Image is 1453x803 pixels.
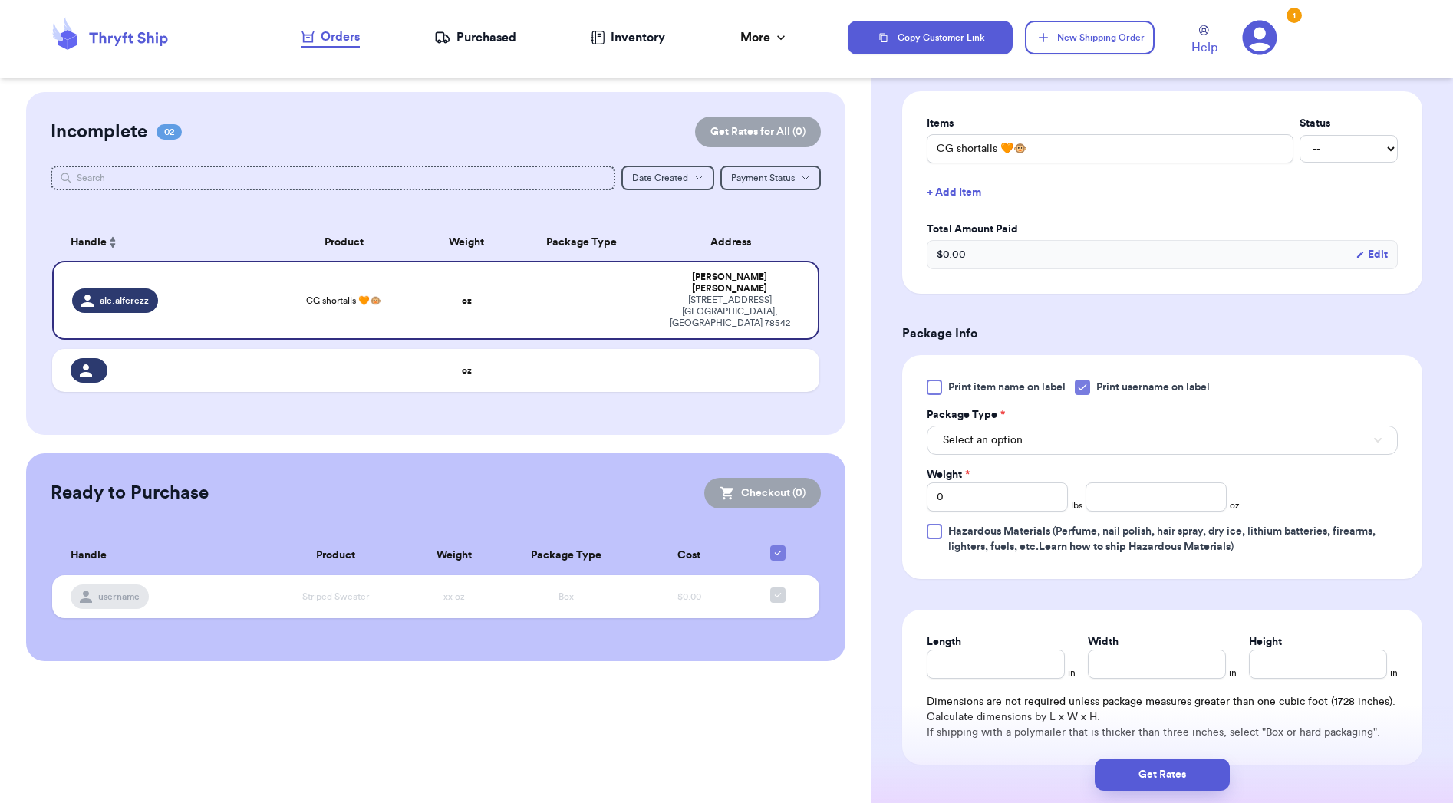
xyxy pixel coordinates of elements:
a: Orders [301,28,360,48]
label: Height [1249,634,1282,650]
th: Package Type [499,536,634,575]
label: Package Type [927,407,1005,423]
h3: Package Info [902,324,1422,343]
span: in [1390,666,1398,679]
h2: Incomplete [51,120,147,144]
span: username [98,591,140,603]
span: Hazardous Materials [948,526,1050,537]
strong: oz [462,296,472,305]
span: oz [1230,499,1240,512]
th: Weight [410,536,499,575]
button: Sort ascending [107,233,119,252]
div: 1 [1287,8,1302,23]
span: Box [558,592,574,601]
th: Weight [420,224,512,261]
a: Help [1191,25,1217,57]
th: Product [267,224,420,261]
span: Striped Sweater [302,592,369,601]
h2: Ready to Purchase [51,481,209,505]
span: Print username on label [1096,380,1210,395]
button: Copy Customer Link [848,21,1013,54]
span: (Perfume, nail polish, hair spray, dry ice, lithium batteries, firearms, lighters, fuels, etc. ) [948,526,1376,552]
span: Handle [71,235,107,251]
span: Help [1191,38,1217,57]
div: Orders [301,28,360,46]
span: CG shortalls 🧡🐵 [306,295,381,307]
span: Payment Status [731,173,795,183]
button: Get Rates for All (0) [695,117,821,147]
label: Status [1300,116,1398,131]
a: Purchased [434,28,516,47]
span: xx oz [443,592,465,601]
button: New Shipping Order [1025,21,1154,54]
span: Date Created [632,173,688,183]
div: [STREET_ADDRESS] [GEOGRAPHIC_DATA] , [GEOGRAPHIC_DATA] 78542 [660,295,799,329]
label: Items [927,116,1293,131]
button: Checkout (0) [704,478,821,508]
label: Length [927,634,961,650]
button: + Add Item [921,176,1404,209]
label: Weight [927,467,970,482]
a: Learn how to ship Hazardous Materials [1039,541,1231,552]
span: Select an option [943,433,1023,448]
th: Product [261,536,410,575]
label: Width [1088,634,1119,650]
span: 02 [157,124,182,140]
span: in [1229,666,1237,679]
span: $0.00 [677,592,701,601]
button: Payment Status [720,166,821,190]
th: Package Type [512,224,651,261]
a: Inventory [591,28,665,47]
div: More [740,28,789,47]
span: Handle [71,548,107,564]
button: Edit [1356,247,1388,262]
div: [PERSON_NAME] [PERSON_NAME] [660,272,799,295]
button: Get Rates [1095,759,1230,791]
input: Search [51,166,615,190]
th: Cost [634,536,746,575]
span: Print item name on label [948,380,1066,395]
span: ale.alferezz [100,295,149,307]
span: in [1068,666,1076,679]
span: $ 0.00 [937,247,966,262]
div: Dimensions are not required unless package measures greater than one cubic foot (1728 inches). Ca... [927,694,1398,740]
span: lbs [1071,499,1082,512]
label: Total Amount Paid [927,222,1398,237]
th: Address [651,224,819,261]
button: Select an option [927,426,1398,455]
a: 1 [1242,20,1277,55]
p: If shipping with a polymailer that is thicker than three inches, select "Box or hard packaging". [927,725,1398,740]
button: Date Created [621,166,714,190]
strong: oz [462,366,472,375]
